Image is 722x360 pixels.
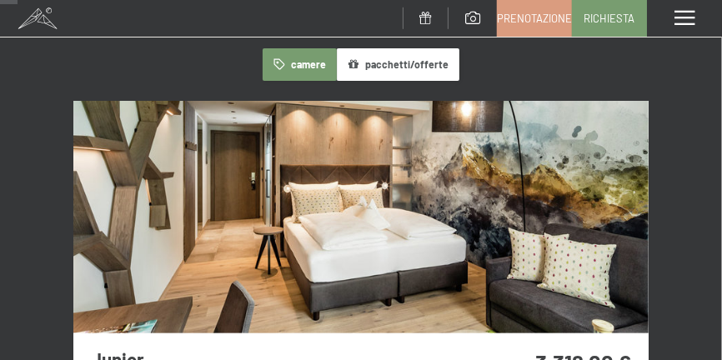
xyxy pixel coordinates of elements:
[573,1,646,36] a: Richiesta
[498,1,571,36] a: Prenotazione
[497,11,572,26] span: Prenotazione
[337,48,459,81] button: pacchetti/offerte
[584,11,635,26] span: Richiesta
[73,101,649,333] img: mss_renderimg.php
[263,48,336,81] button: camere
